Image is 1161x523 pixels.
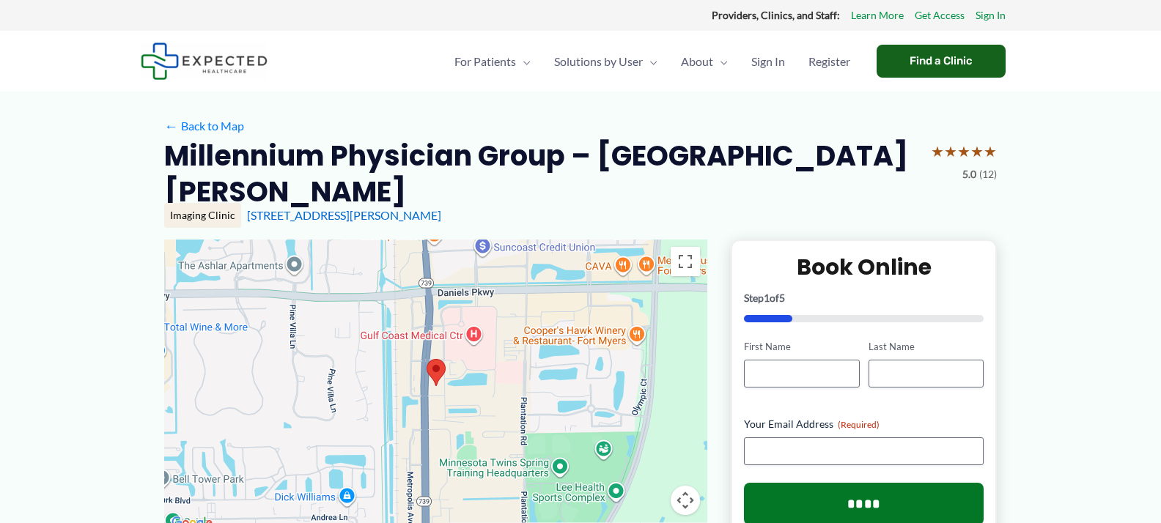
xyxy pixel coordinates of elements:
[671,486,700,515] button: Map camera controls
[164,138,919,210] h2: Millennium Physician Group – [GEOGRAPHIC_DATA][PERSON_NAME]
[976,6,1006,25] a: Sign In
[744,293,984,303] p: Step of
[808,36,850,87] span: Register
[643,36,657,87] span: Menu Toggle
[681,36,713,87] span: About
[542,36,669,87] a: Solutions by UserMenu Toggle
[744,253,984,281] h2: Book Online
[962,165,976,184] span: 5.0
[851,6,904,25] a: Learn More
[454,36,516,87] span: For Patients
[764,292,770,304] span: 1
[554,36,643,87] span: Solutions by User
[877,45,1006,78] a: Find a Clinic
[443,36,542,87] a: For PatientsMenu Toggle
[516,36,531,87] span: Menu Toggle
[669,36,740,87] a: AboutMenu Toggle
[970,138,984,165] span: ★
[797,36,862,87] a: Register
[984,138,997,165] span: ★
[779,292,785,304] span: 5
[838,419,880,430] span: (Required)
[744,340,859,354] label: First Name
[751,36,785,87] span: Sign In
[931,138,944,165] span: ★
[164,119,178,133] span: ←
[671,247,700,276] button: Toggle fullscreen view
[713,36,728,87] span: Menu Toggle
[443,36,862,87] nav: Primary Site Navigation
[712,9,840,21] strong: Providers, Clinics, and Staff:
[979,165,997,184] span: (12)
[957,138,970,165] span: ★
[141,42,268,80] img: Expected Healthcare Logo - side, dark font, small
[915,6,965,25] a: Get Access
[164,203,241,228] div: Imaging Clinic
[744,417,984,431] label: Your Email Address
[164,115,244,137] a: ←Back to Map
[740,36,797,87] a: Sign In
[247,208,441,222] a: [STREET_ADDRESS][PERSON_NAME]
[869,340,984,354] label: Last Name
[944,138,957,165] span: ★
